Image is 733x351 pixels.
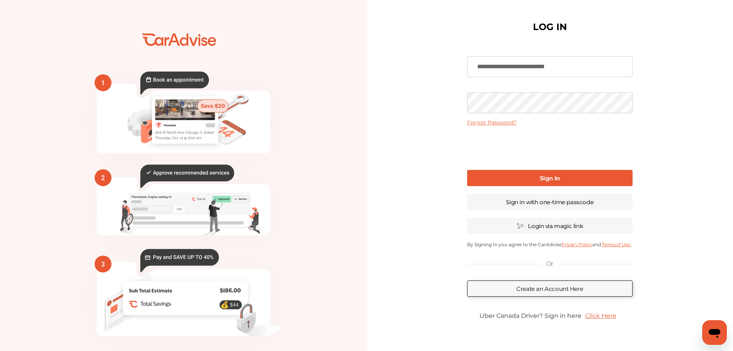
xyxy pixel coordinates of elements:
[467,119,517,126] a: Forgot Password?
[491,132,608,162] iframe: reCAPTCHA
[533,23,567,31] h1: LOG IN
[467,170,633,186] a: Sign In
[702,320,727,345] iframe: Button to launch messaging window
[467,242,633,247] p: By Signing In you agree to the CarAdvise and .
[601,242,631,247] a: Terms of Use
[467,218,633,234] a: Login via magic link
[220,301,229,309] text: 💰
[546,260,553,268] p: Or
[516,222,524,230] img: magic_icon.32c66aac.svg
[540,175,560,182] b: Sign In
[581,308,620,323] a: Click Here
[467,194,633,210] a: Sign in with one-time passcode
[467,280,633,297] a: Create an Account Here
[561,242,592,247] a: Privacy Policy
[479,312,581,319] span: Uber Canada Driver? Sign in here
